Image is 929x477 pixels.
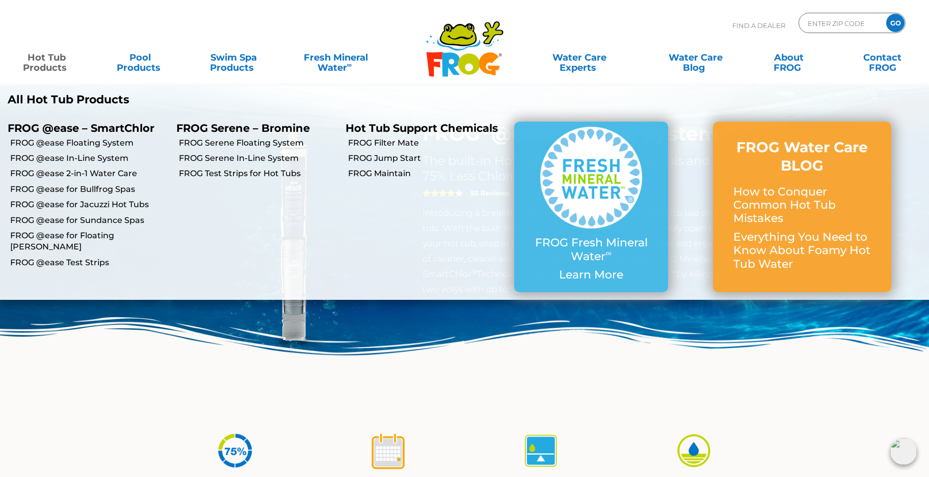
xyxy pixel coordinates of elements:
a: AboutFROG [753,47,826,68]
a: Water CareBlog [659,47,732,68]
a: Hot TubProducts [10,47,83,68]
a: Water CareExperts [520,47,639,68]
a: ContactFROG [846,47,919,68]
a: FROG Fresh Mineral Water∞ Learn More [535,127,647,287]
p: Everything You Need to Know About Foamy Hot Tub Water [733,231,871,271]
a: FROG @ease Test Strips [10,257,169,268]
a: FROG @ease 2-in-1 Water Care [10,168,169,179]
a: FROG @ease for Sundance Spas [10,215,169,226]
p: FROG @ease – SmartChlor [8,122,161,134]
a: FROG @ease for Bullfrog Spas [10,184,169,195]
a: FROG Jump Start [348,153,507,164]
a: FROG Serene In-Line System [179,153,337,164]
a: FROG Serene Floating System [179,137,337,149]
a: FROG @ease In-Line System [10,153,169,164]
sup: ∞ [347,61,352,69]
a: FROG Water Care BLOG How to Conquer Common Hot Tub Mistakes Everything You Need to Know About Foa... [733,138,871,276]
a: FROG @ease for Floating [PERSON_NAME] [10,230,169,253]
h3: FROG Water Care BLOG [733,138,871,175]
img: icon-atease-75percent-less [216,432,254,470]
a: FROG @ease Floating System [10,137,169,149]
a: FROG Test Strips for Hot Tubs [179,168,337,179]
img: icon-atease-easy-on [675,432,713,470]
input: Zip Code Form [807,16,875,31]
sup: ∞ [605,248,612,258]
img: icon-atease-shock-once [369,432,407,470]
p: FROG Fresh Mineral Water [535,236,647,263]
a: Fresh MineralWater∞ [290,47,381,68]
a: PoolProducts [103,47,176,68]
a: FROG Maintain [348,168,507,179]
p: FROG Serene – Bromine [176,122,330,134]
p: Hot Tub Support Chemicals [346,122,499,134]
a: All Hot Tub Products [8,93,457,106]
p: Find A Dealer [732,13,785,38]
img: icon-atease-self-regulates [522,432,560,470]
p: How to Conquer Common Hot Tub Mistakes [733,185,871,226]
a: FROG Filter Mate [348,137,507,149]
img: openIcon [890,438,917,465]
input: GO [886,14,905,32]
p: Learn More [535,268,647,282]
a: FROG @ease for Jacuzzi Hot Tubs [10,199,169,210]
a: Swim SpaProducts [197,47,270,68]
